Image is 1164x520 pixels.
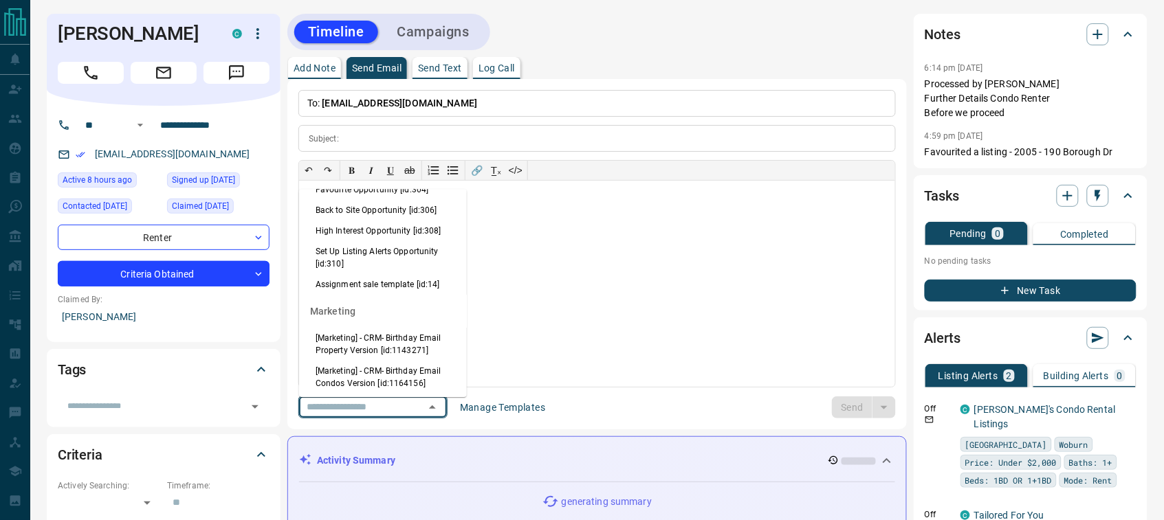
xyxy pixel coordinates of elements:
[172,199,229,213] span: Claimed [DATE]
[299,361,467,394] li: [Marketing] - CRM- Birthday Email Condos Version [id:1164156]
[63,173,132,187] span: Active 8 hours ago
[1007,371,1012,381] p: 2
[232,29,242,38] div: condos.ca
[58,479,160,492] p: Actively Searching:
[322,98,478,109] span: [EMAIL_ADDRESS][DOMAIN_NAME]
[58,172,160,192] div: Wed Aug 13 2025
[342,161,362,180] button: 𝐁
[58,444,102,466] h2: Criteria
[204,62,270,84] span: Message
[925,321,1136,354] div: Alerts
[299,394,467,427] li: [Marketing] - CRM- 2024 Holiday Card [id:2740127]
[965,473,1052,487] span: Beds: 1BD OR 1+1BD
[167,199,270,218] div: Sun Oct 17 2021
[965,455,1057,469] span: Price: Under $2,000
[245,397,265,416] button: Open
[309,133,339,145] p: Subject:
[58,438,270,471] div: Criteria
[832,396,896,418] div: split button
[58,353,270,386] div: Tags
[362,161,381,180] button: 𝑰
[1069,455,1112,469] span: Baths: 1+
[1064,473,1112,487] span: Mode: Rent
[384,21,483,43] button: Campaigns
[294,63,336,73] p: Add Note
[974,404,1116,429] a: [PERSON_NAME]'s Condo Rental Listings
[58,225,270,250] div: Renter
[299,221,467,241] li: High Interest Opportunity [id:308]
[925,415,934,425] svg: Email
[925,131,983,141] p: 4:59 pm [DATE]
[299,179,467,200] li: Favourite Opportunity [id:304]
[299,448,895,473] div: Activity Summary
[95,148,250,159] a: [EMAIL_ADDRESS][DOMAIN_NAME]
[925,145,1136,159] p: Favourited a listing - 2005 - 190 Borough Dr
[381,161,400,180] button: 𝐔
[960,510,970,520] div: condos.ca
[925,327,960,349] h2: Alerts
[487,161,506,180] button: T̲ₓ
[299,200,467,221] li: Back to Site Opportunity [id:306]
[925,18,1136,51] div: Notes
[172,173,235,187] span: Signed up [DATE]
[479,63,515,73] p: Log Call
[299,295,467,328] div: Marketing
[298,90,896,117] p: To:
[960,405,970,414] div: condos.ca
[58,199,160,218] div: Mon Oct 18 2021
[387,165,394,176] span: 𝐔
[443,161,463,180] button: Bullet list
[925,63,983,73] p: 6:14 pm [DATE]
[76,150,85,159] svg: Email Verified
[965,438,1047,451] span: [GEOGRAPHIC_DATA]
[167,172,270,192] div: Sun Oct 17 2021
[925,280,1136,302] button: New Task
[299,161,318,180] button: ↶
[424,161,443,180] button: Numbered list
[352,63,402,73] p: Send Email
[1060,229,1109,239] p: Completed
[423,398,442,417] button: Close
[925,77,1136,120] p: Processed by [PERSON_NAME] Further Details Condo Renter Before we proceed
[58,306,270,328] p: [PERSON_NAME]
[506,161,525,180] button: </>
[1059,438,1088,451] span: Woburn
[925,185,959,207] h2: Tasks
[299,241,467,274] li: Set Up Listing Alerts Opportunity [id:310]
[925,179,1136,212] div: Tasks
[949,229,987,238] p: Pending
[404,165,415,176] s: ab
[1044,371,1109,381] p: Building Alerts
[58,293,270,306] p: Claimed By:
[468,161,487,180] button: 🔗
[400,161,419,180] button: ab
[995,229,1000,238] p: 0
[1117,371,1123,381] p: 0
[925,251,1136,271] p: No pending tasks
[317,453,395,468] p: Activity Summary
[58,62,124,84] span: Call
[58,261,270,286] div: Criteria Obtained
[318,161,338,180] button: ↷
[294,21,378,43] button: Timeline
[63,199,127,213] span: Contacted [DATE]
[299,328,467,361] li: [Marketing] - CRM- Birthday Email Property Version [id:1143271]
[58,23,212,45] h1: [PERSON_NAME]
[938,371,998,381] p: Listing Alerts
[167,479,270,492] p: Timeframe:
[58,359,86,381] h2: Tags
[299,274,467,295] li: Assignment sale template [id:14]
[925,23,960,45] h2: Notes
[925,403,952,415] p: Off
[562,495,652,509] p: generating summary
[418,63,462,73] p: Send Text
[132,117,149,133] button: Open
[452,396,553,418] button: Manage Templates
[131,62,197,84] span: Email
